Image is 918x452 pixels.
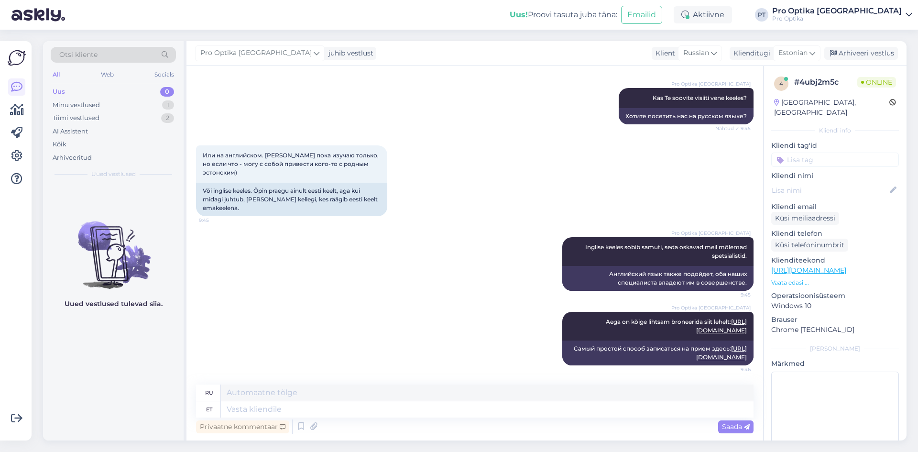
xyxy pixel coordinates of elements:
[771,239,848,252] div: Küsi telefoninumbrit
[653,94,747,101] span: Kas Te soovite visiiti vene keeles?
[722,422,750,431] span: Saada
[771,315,899,325] p: Brauser
[619,108,754,124] div: Хотите посетить нас на русском языке?
[772,185,888,196] input: Lisa nimi
[621,6,662,24] button: Emailid
[325,48,373,58] div: juhib vestlust
[771,278,899,287] p: Vaata edasi ...
[59,50,98,60] span: Otsi kliente
[153,68,176,81] div: Socials
[671,230,751,237] span: Pro Optika [GEOGRAPHIC_DATA]
[206,401,212,418] div: et
[771,291,899,301] p: Operatsioonisüsteem
[200,48,312,58] span: Pro Optika [GEOGRAPHIC_DATA]
[51,68,62,81] div: All
[771,359,899,369] p: Märkmed
[779,80,783,87] span: 4
[203,152,380,176] span: Или на английском. [PERSON_NAME] пока изучаю только, но если что - могу с собой привести кого-то ...
[671,80,751,88] span: Pro Optika [GEOGRAPHIC_DATA]
[160,87,174,97] div: 0
[771,171,899,181] p: Kliendi nimi
[606,318,747,334] span: Aega on kõige lihtsam broneerida siit lehelt:
[671,304,751,311] span: Pro Optika [GEOGRAPHIC_DATA]
[53,113,99,123] div: Tiimi vestlused
[771,344,899,353] div: [PERSON_NAME]
[771,202,899,212] p: Kliendi email
[824,47,898,60] div: Arhiveeri vestlus
[755,8,768,22] div: PT
[715,291,751,298] span: 9:45
[857,77,896,88] span: Online
[771,301,899,311] p: Windows 10
[65,299,163,309] p: Uued vestlused tulevad siia.
[771,255,899,265] p: Klienditeekond
[772,7,912,22] a: Pro Optika [GEOGRAPHIC_DATA]Pro Optika
[510,10,528,19] b: Uus!
[585,243,748,259] span: Inglise keeles sobib samuti, seda oskavad meil mõlemad spetsialistid.
[43,204,184,290] img: No chats
[715,125,751,132] span: Nähtud ✓ 9:45
[562,266,754,291] div: Английский язык также подойдет, оба наших специалиста владеют им в совершенстве.
[53,87,65,97] div: Uus
[772,7,902,15] div: Pro Optika [GEOGRAPHIC_DATA]
[196,183,387,216] div: Või inglise keeles. Õpin praegu ainult eesti keelt, aga kui midagi juhtub, [PERSON_NAME] kellegi,...
[91,170,136,178] span: Uued vestlused
[205,385,213,401] div: ru
[652,48,675,58] div: Klient
[771,266,846,275] a: [URL][DOMAIN_NAME]
[199,217,235,224] span: 9:45
[771,141,899,151] p: Kliendi tag'id
[778,48,808,58] span: Estonian
[683,48,709,58] span: Russian
[771,229,899,239] p: Kliendi telefon
[161,113,174,123] div: 2
[794,77,857,88] div: # 4ubj2m5c
[771,126,899,135] div: Kliendi info
[53,127,88,136] div: AI Assistent
[53,153,92,163] div: Arhiveeritud
[162,100,174,110] div: 1
[771,325,899,335] p: Chrome [TECHNICAL_ID]
[774,98,889,118] div: [GEOGRAPHIC_DATA], [GEOGRAPHIC_DATA]
[99,68,116,81] div: Web
[715,366,751,373] span: 9:46
[196,420,289,433] div: Privaatne kommentaar
[8,49,26,67] img: Askly Logo
[772,15,902,22] div: Pro Optika
[771,212,839,225] div: Küsi meiliaadressi
[562,341,754,365] div: Самый простой способ записаться на прием здесь:
[730,48,770,58] div: Klienditugi
[53,140,66,149] div: Kõik
[53,100,100,110] div: Minu vestlused
[510,9,617,21] div: Proovi tasuta juba täna:
[771,153,899,167] input: Lisa tag
[674,6,732,23] div: Aktiivne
